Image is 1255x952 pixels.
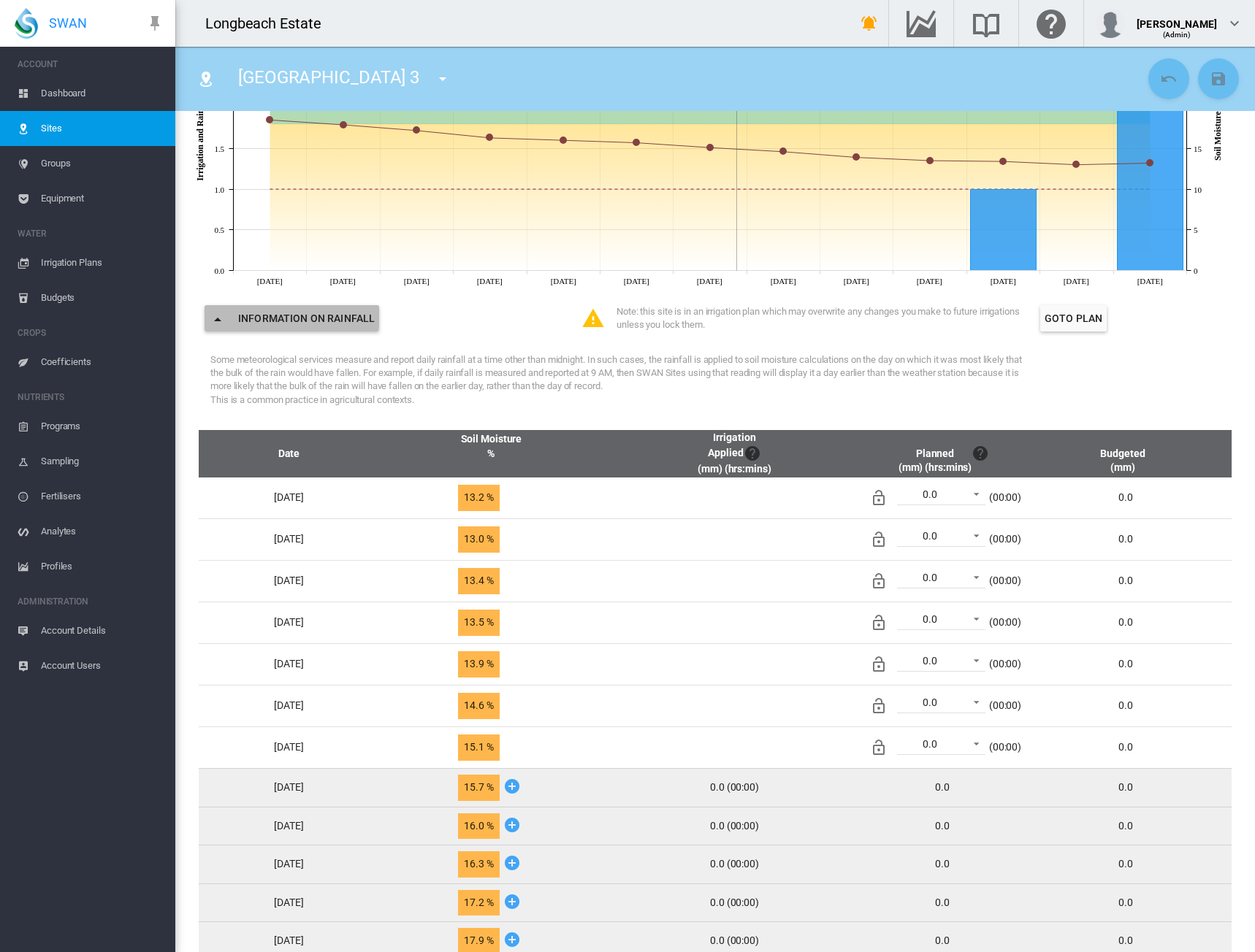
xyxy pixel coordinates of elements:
span: 0.0 (00:00) [710,896,759,910]
div: (00:00) [989,740,1021,755]
circle: Soil Moisture (Calc'd) Wed 15 Oct, 2025 15.1 [707,145,713,150]
div: 0.0 [860,896,1025,910]
td: [DATE] [199,845,367,883]
td: 0.0 [1031,685,1232,726]
md-icon: Search the knowledge base [969,15,1004,32]
th: Irrigation Applied (mm) (hrs:mins) [615,430,854,477]
td: [DATE] [199,685,367,726]
td: 0.0 [1031,560,1232,602]
td: [DATE] [199,883,367,922]
button: Goto Plan [1040,305,1107,331]
img: SWAN-Landscape-Logo-Colour-drop.png [15,8,38,39]
span: Sites [41,111,164,146]
span: 15.1 % [458,734,499,761]
tspan: 0.0 [215,266,225,275]
span: 13.9 % [458,651,499,677]
button: Cancel Changes [1148,58,1189,99]
tspan: [DATE] [697,277,722,285]
div: Some meteorological services measure and report daily rainfall at a time other than midnight. In ... [187,348,1032,418]
button: icon-bell-ring [855,9,884,38]
tspan: [DATE] [1064,277,1089,285]
g: Rainfall Sun 19 Oct, 2025 1 [971,190,1037,271]
tspan: [DATE] [771,277,796,285]
div: 0.0 [923,655,937,667]
th: Date [199,430,367,477]
div: 0.0 [860,780,1025,795]
span: Dashboard [41,76,164,111]
circle: Soil Moisture (Calc'd) Mon 20 Oct, 2025 13 [1073,161,1079,167]
circle: Soil Moisture (Calc'd) Thu 09 Oct, 2025 18.5 [267,117,272,123]
span: Groups [41,146,164,181]
div: 0.0 [860,857,1025,872]
div: (00:00) [989,532,1021,547]
td: [DATE] [199,477,367,518]
div: 0.0 [923,488,937,500]
div: (00:00) [989,699,1021,713]
span: [GEOGRAPHIC_DATA] 3 [238,67,419,88]
td: 0.0 [1031,807,1232,845]
img: profile.jpg [1096,9,1125,38]
span: Programs [41,409,164,444]
span: 13.4 % [458,568,499,594]
span: Budgets [41,280,164,315]
span: SWAN [49,14,87,32]
g: Rainfall Tue 21 Oct, 2025 3.3 [1118,2,1183,271]
button: Click to go to list of Sites [191,64,221,93]
md-icon: Irrigation unlocked [870,531,888,548]
div: 0.0 [923,613,937,625]
span: NUTRIENTS [18,385,164,409]
md-icon: Irrigation unlocked [870,656,888,673]
span: 0.0 (00:00) [710,819,759,834]
div: 0.0 [860,934,1025,948]
button: icon-menu-down [428,64,457,93]
tspan: [DATE] [330,277,356,285]
div: [PERSON_NAME] [1137,11,1217,26]
div: Note: this site is in an irrigation plan which may overwrite any changes you make to future irrig... [617,305,1023,331]
div: Planned (mm) (hrs:mins) [855,432,1030,475]
td: 0.0 [1031,477,1232,518]
tspan: [DATE] [257,277,283,285]
tspan: Irrigation and Rainfall (mm) [195,74,205,181]
div: (00:00) [989,657,1021,672]
td: [DATE] [199,602,367,643]
span: 14.6 % [458,693,499,719]
span: WATER [18,222,164,245]
circle: Soil Moisture (Calc'd) Sat 11 Oct, 2025 17.2 [413,127,419,133]
span: ACCOUNT [18,53,164,76]
div: (00:00) [989,615,1021,630]
tspan: 0 [1194,266,1198,275]
td: 0.0 [1031,768,1232,807]
circle: Soil Moisture (Calc'd) Thu 16 Oct, 2025 14.6 [780,148,786,154]
td: 0.0 [1031,518,1232,560]
circle: Soil Moisture (Calc'd) Mon 13 Oct, 2025 16 [560,137,566,143]
tspan: 5 [1194,226,1198,234]
span: CROPS [18,321,164,345]
span: 16.0 % [458,813,499,840]
span: (Admin) [1163,31,1191,39]
tspan: [DATE] [1137,277,1163,285]
span: 0.0 (00:00) [710,780,759,795]
tspan: [DATE] [844,277,869,285]
tspan: 0.5 [215,226,225,234]
md-icon: icon-map-marker-radius [197,70,215,88]
md-icon: icon-pin [146,15,164,32]
div: Longbeach Estate [205,13,334,34]
td: [DATE] [199,643,367,685]
td: 0.0 [1031,845,1232,883]
span: 0.0 (00:00) [710,934,759,948]
md-icon: icon-bell-ring [861,15,878,32]
md-icon: Go to the Data Hub [904,15,939,32]
md-icon: Irrigation unlocked [870,739,888,756]
span: Equipment [41,181,164,216]
tspan: [DATE] [991,277,1016,285]
md-icon: icon-chevron-down [1226,15,1243,32]
tspan: Soil Moisture (%) [1213,95,1223,161]
circle: Soil Moisture (Calc'd) Sun 19 Oct, 2025 13.4 [1000,158,1006,164]
td: 0.0 [1031,726,1232,768]
span: Account Details [41,613,164,648]
tspan: 15 [1194,145,1202,153]
span: Account Users [41,648,164,683]
span: Profiles [41,549,164,584]
tspan: 1.0 [215,185,225,194]
td: [DATE] [199,768,367,807]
